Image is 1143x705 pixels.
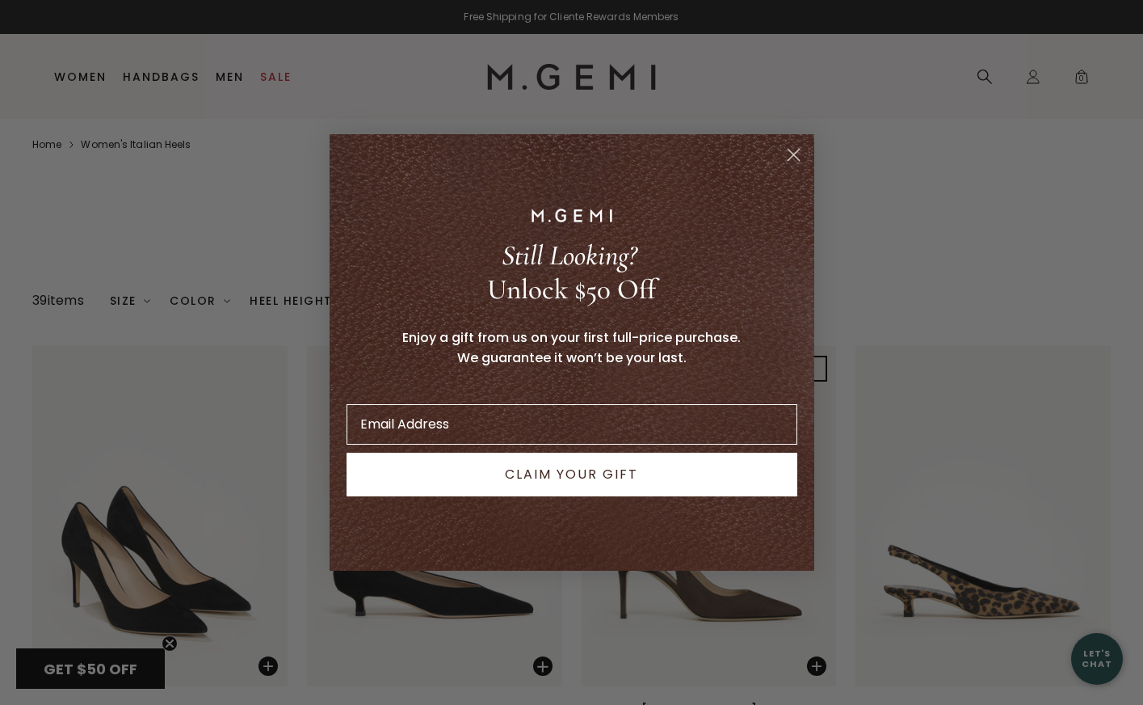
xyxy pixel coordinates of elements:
input: Email Address [347,404,797,445]
span: Unlock $50 Off [487,272,656,306]
span: Still Looking? [502,239,637,272]
span: Enjoy a gift from us on your first full-price purchase. We guarantee it won’t be your last. [402,328,741,367]
img: M.GEMI [532,209,612,222]
button: Close dialog [780,141,808,169]
button: CLAIM YOUR GIFT [347,453,797,496]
